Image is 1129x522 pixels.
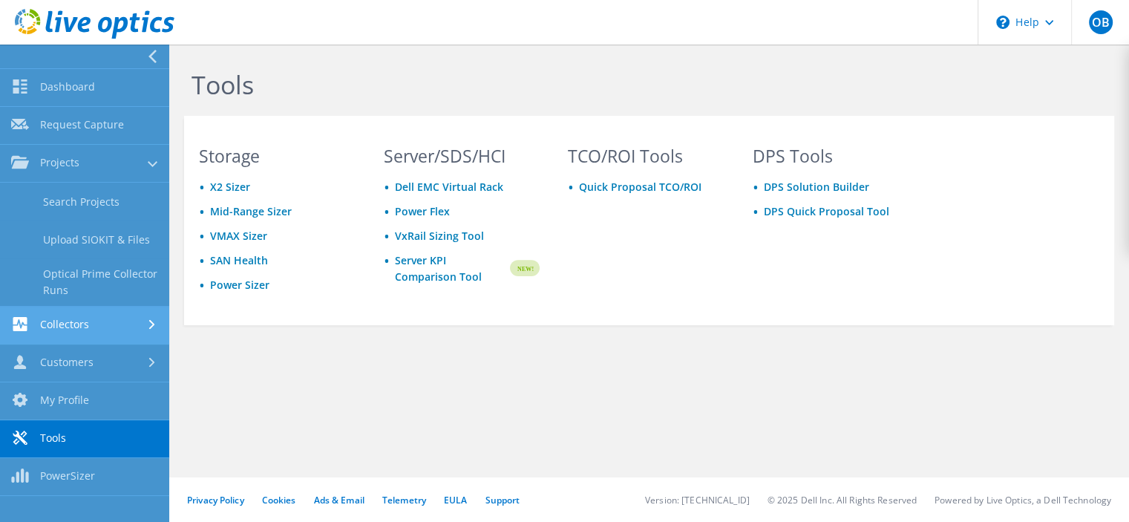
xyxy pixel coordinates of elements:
[1089,10,1113,34] span: OB
[568,148,724,164] h3: TCO/ROI Tools
[384,148,540,164] h3: Server/SDS/HCI
[395,252,508,285] a: Server KPI Comparison Tool
[508,251,540,286] img: new-badge.svg
[210,253,268,267] a: SAN Health
[262,494,296,506] a: Cookies
[210,229,267,243] a: VMAX Sizer
[187,494,244,506] a: Privacy Policy
[645,494,750,506] li: Version: [TECHNICAL_ID]
[753,148,909,164] h3: DPS Tools
[764,180,869,194] a: DPS Solution Builder
[579,180,701,194] a: Quick Proposal TCO/ROI
[210,180,250,194] a: X2 Sizer
[996,16,1009,29] svg: \n
[199,148,356,164] h3: Storage
[485,494,520,506] a: Support
[395,229,484,243] a: VxRail Sizing Tool
[935,494,1111,506] li: Powered by Live Optics, a Dell Technology
[314,494,364,506] a: Ads & Email
[444,494,467,506] a: EULA
[210,278,269,292] a: Power Sizer
[382,494,426,506] a: Telemetry
[210,204,292,218] a: Mid-Range Sizer
[395,180,503,194] a: Dell EMC Virtual Rack
[764,204,889,218] a: DPS Quick Proposal Tool
[768,494,917,506] li: © 2025 Dell Inc. All Rights Reserved
[395,204,450,218] a: Power Flex
[192,69,1099,100] h1: Tools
